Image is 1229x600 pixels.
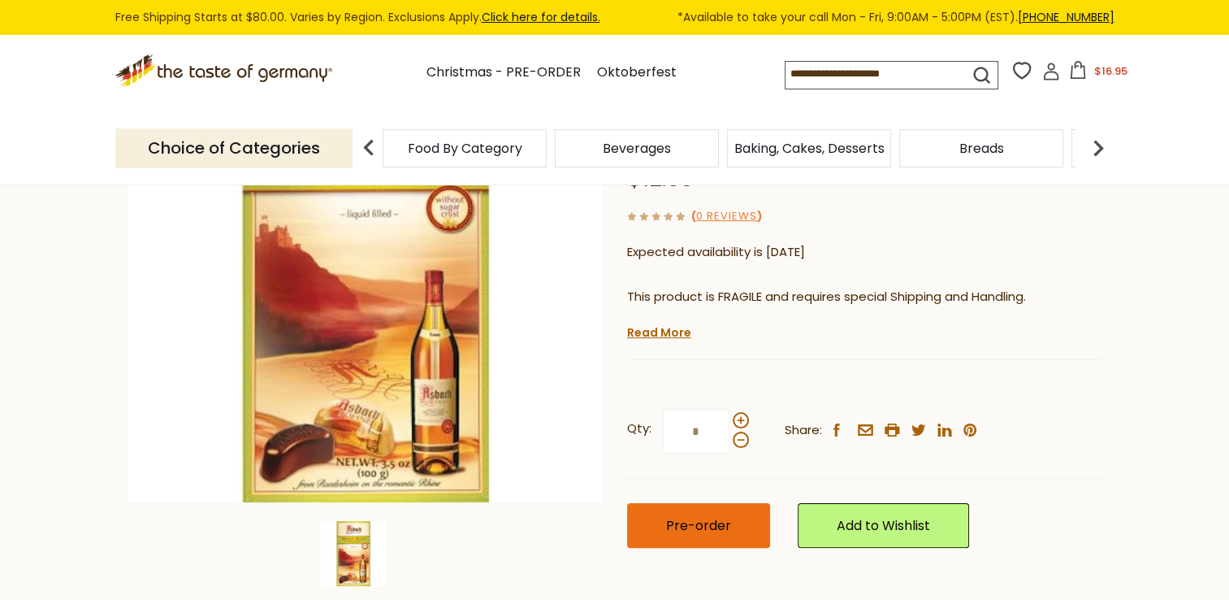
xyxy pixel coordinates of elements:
[597,62,677,84] a: Oktoberfest
[426,62,581,84] a: Christmas - PRE-ORDER
[785,420,822,441] span: Share:
[128,27,603,502] img: Asbach Dark Chocolate Beans with Brandy in Small Gift Box (no sugar crust)
[603,142,671,154] a: Beverages
[482,9,600,25] a: Click here for details.
[1082,132,1114,164] img: next arrow
[627,163,694,194] span: $12.95
[1093,63,1127,79] span: $16.95
[627,503,770,548] button: Pre-order
[408,142,522,154] a: Food By Category
[691,208,762,224] span: ( )
[734,142,885,154] a: Baking, Cakes, Desserts
[115,8,1114,27] div: Free Shipping Starts at $80.00. Varies by Region. Exclusions Apply.
[627,242,1102,263] p: Expected availability is [DATE]
[663,409,729,454] input: Qty:
[798,503,969,548] a: Add to Wishlist
[1018,9,1114,25] a: [PHONE_NUMBER]
[115,128,353,168] p: Choice of Categories
[959,142,1004,154] a: Breads
[696,208,757,225] a: 0 Reviews
[1063,61,1132,85] button: $16.95
[321,521,386,586] img: Asbach Dark Chocolate Beans with Brandy in Small Gift Box (no sugar crust)
[353,132,385,164] img: previous arrow
[627,419,651,439] strong: Qty:
[643,320,1102,340] li: We will ship this product in heat-protective, cushioned packaging and ice during warm weather mon...
[627,324,691,341] a: Read More
[677,8,1114,27] span: *Available to take your call Mon - Fri, 9:00AM - 5:00PM (EST).
[627,287,1102,307] p: This product is FRAGILE and requires special Shipping and Handling.
[666,516,731,535] span: Pre-order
